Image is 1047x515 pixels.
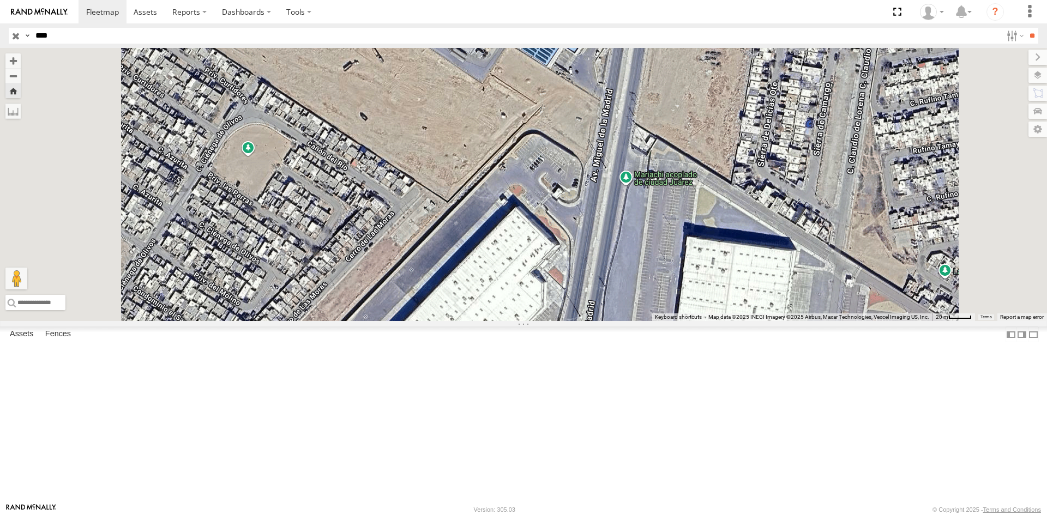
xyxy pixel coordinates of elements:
[1002,28,1026,44] label: Search Filter Options
[40,327,76,342] label: Fences
[5,68,21,83] button: Zoom out
[655,313,702,321] button: Keyboard shortcuts
[1028,326,1039,342] label: Hide Summary Table
[5,53,21,68] button: Zoom in
[916,4,948,20] div: Roberto Garcia
[474,506,515,513] div: Version: 305.03
[936,314,948,320] span: 20 m
[5,268,27,289] button: Drag Pegman onto the map to open Street View
[932,506,1041,513] div: © Copyright 2025 -
[6,504,56,515] a: Visit our Website
[11,8,68,16] img: rand-logo.svg
[986,3,1004,21] i: ?
[23,28,32,44] label: Search Query
[1016,326,1027,342] label: Dock Summary Table to the Right
[5,104,21,119] label: Measure
[4,327,39,342] label: Assets
[980,315,992,319] a: Terms
[1006,326,1016,342] label: Dock Summary Table to the Left
[932,313,975,321] button: Map Scale: 20 m per 39 pixels
[1028,122,1047,137] label: Map Settings
[983,506,1041,513] a: Terms and Conditions
[708,314,929,320] span: Map data ©2025 INEGI Imagery ©2025 Airbus, Maxar Technologies, Vexcel Imaging US, Inc.
[1000,314,1044,320] a: Report a map error
[5,83,21,98] button: Zoom Home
